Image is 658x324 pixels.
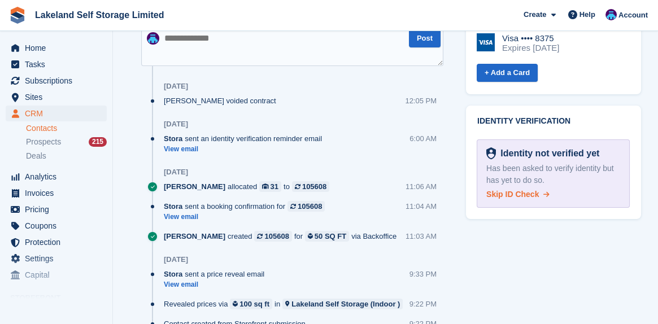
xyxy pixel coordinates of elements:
a: menu [6,73,107,89]
span: Invoices [25,185,93,201]
a: 105608 [254,231,291,242]
span: Create [524,9,546,20]
div: [PERSON_NAME] voided contract [164,95,282,106]
span: Pricing [25,202,93,217]
div: 105608 [302,181,326,192]
div: 11:04 AM [406,201,437,212]
a: menu [6,106,107,121]
div: 9:33 PM [409,269,437,279]
div: [DATE] [164,120,188,129]
div: created for via Backoffice [164,231,402,242]
img: David Dickson [605,9,617,20]
h2: Identity verification [477,117,630,126]
span: Stora [164,269,182,279]
span: Subscriptions [25,73,93,89]
div: 11:03 AM [406,231,437,242]
span: Account [618,10,648,21]
a: menu [6,40,107,56]
a: menu [6,267,107,283]
div: Visa •••• 8375 [502,33,559,43]
img: stora-icon-8386f47178a22dfd0bd8f6a31ec36ba5ce8667c1dd55bd0f319d3a0aa187defe.svg [9,7,26,24]
a: Prospects 215 [26,136,107,148]
div: sent a booking confirmation for [164,201,330,212]
div: Identity not verified yet [496,147,599,160]
a: View email [164,280,270,290]
a: 105608 [292,181,329,192]
span: Stora [164,133,182,144]
span: [PERSON_NAME] [164,231,225,242]
span: Settings [25,251,93,266]
img: Visa Logo [477,33,495,51]
a: + Add a Card [477,64,538,82]
div: 11:06 AM [406,181,437,192]
div: 50 SQ FT [315,231,346,242]
a: 105608 [287,201,325,212]
span: [PERSON_NAME] [164,181,225,192]
div: 6:00 AM [409,133,437,144]
div: sent a price reveal email [164,269,270,279]
a: 31 [259,181,281,192]
a: menu [6,56,107,72]
div: 100 sq ft [239,299,269,309]
span: Home [25,40,93,56]
div: Has been asked to verify identity but has yet to do so. [486,163,620,186]
a: menu [6,202,107,217]
div: 12:05 PM [405,95,437,106]
span: Skip ID Check [486,190,539,199]
div: 9:22 PM [409,299,437,309]
a: Skip ID Check [486,189,550,200]
div: [DATE] [164,82,188,91]
img: Identity Verification Ready [486,147,496,160]
a: menu [6,169,107,185]
a: menu [6,89,107,105]
div: Lakeland Self Storage (Indoor ) [291,299,400,309]
img: David Dickson [147,32,159,45]
a: View email [164,145,328,154]
a: menu [6,251,107,266]
div: sent an identity verification reminder email [164,133,328,144]
a: Deals [26,150,107,162]
span: Stora [164,201,182,212]
a: Lakeland Self Storage Limited [30,6,169,24]
span: Prospects [26,137,61,147]
a: View email [164,212,330,222]
span: Help [579,9,595,20]
span: Tasks [25,56,93,72]
div: 105608 [264,231,289,242]
a: menu [6,218,107,234]
a: 50 SQ FT [305,231,349,242]
div: 215 [89,137,107,147]
div: 31 [271,181,278,192]
div: Expires [DATE] [502,43,559,53]
button: Post [409,29,441,48]
a: Contacts [26,123,107,134]
a: menu [6,185,107,201]
span: Storefront [10,292,112,304]
a: 100 sq ft [230,299,272,309]
span: Coupons [25,218,93,234]
div: allocated to [164,181,335,192]
div: [DATE] [164,168,188,177]
span: Deals [26,151,46,161]
span: Analytics [25,169,93,185]
div: [DATE] [164,255,188,264]
span: CRM [25,106,93,121]
div: 105608 [298,201,322,212]
a: Lakeland Self Storage (Indoor ) [282,299,403,309]
span: Sites [25,89,93,105]
a: menu [6,234,107,250]
span: Capital [25,267,93,283]
div: Revealed prices via in [164,299,408,309]
span: Protection [25,234,93,250]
